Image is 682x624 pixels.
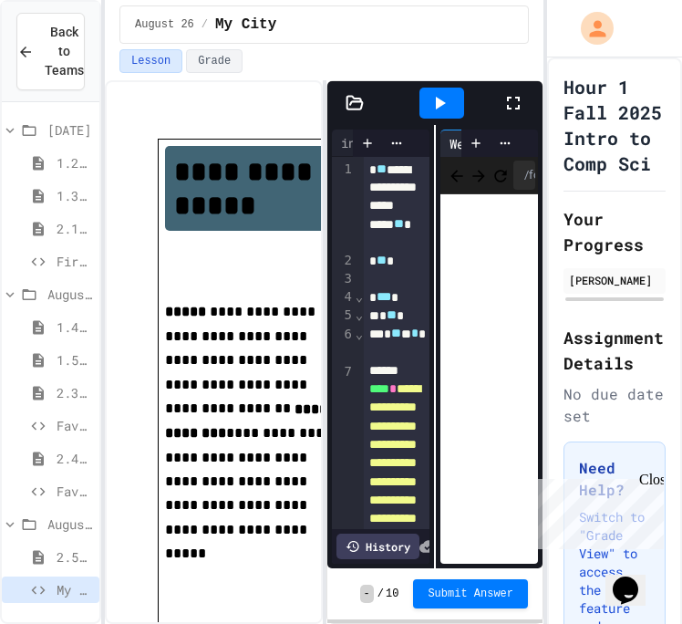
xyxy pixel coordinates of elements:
span: Fold line [354,327,363,341]
span: / [201,17,208,32]
div: [PERSON_NAME] [569,272,660,288]
span: 2.4.1 Links [57,449,92,468]
button: Grade [186,49,243,73]
span: Favorite Quote [57,416,92,435]
span: 1.4 Connecting to a Website [57,317,92,337]
div: 4 [332,288,355,307]
div: index.html [332,133,423,152]
span: Submit Answer [428,587,513,601]
div: WebView [440,130,557,157]
div: /food.html [513,161,535,190]
div: History [336,534,419,559]
span: Back to Teams [45,23,84,80]
span: Back [448,163,466,186]
span: My City [215,14,276,36]
span: My City [57,580,92,599]
span: 2.3.1 More HTML Tags [57,383,92,402]
div: My Account [562,7,618,49]
div: index.html [332,130,446,157]
div: WebView [440,134,510,153]
span: Favorite Websites [57,482,92,501]
div: 3 [332,270,355,288]
span: 1.2 How The Internet Works [57,153,92,172]
span: August 22 [47,285,92,304]
span: 10 [386,587,398,601]
span: 2.5.1 Websites [57,547,92,567]
button: Lesson [119,49,182,73]
div: 5 [332,307,355,325]
div: No due date set [563,383,666,427]
span: August 26 [47,515,92,534]
span: 1.5 Browsers [57,350,92,369]
div: 2 [332,252,355,270]
span: First Website [57,252,92,271]
button: Submit Answer [413,579,528,608]
span: 2.1.1 Intro to HTML [57,219,92,238]
span: [DATE] [47,120,92,140]
iframe: Web Preview [440,194,538,565]
div: 1 [332,161,355,252]
iframe: chat widget [531,472,664,549]
iframe: chat widget [605,551,664,606]
span: August 26 [135,17,194,32]
span: 1.3 The World Wide Web [57,186,92,205]
span: - [360,585,374,603]
div: Chat with us now!Close [7,7,126,116]
h3: Need Help? [579,457,650,501]
button: Back to Teams [16,13,85,90]
span: Fold line [354,307,363,322]
button: Refresh [491,164,510,186]
span: Forward [470,163,488,186]
h1: Hour 1 Fall 2025 Intro to Comp Sci [563,74,666,176]
div: 6 [332,326,355,363]
span: / [377,587,384,601]
h2: Assignment Details [563,325,666,376]
h2: Your Progress [563,206,666,257]
span: Fold line [354,289,363,304]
